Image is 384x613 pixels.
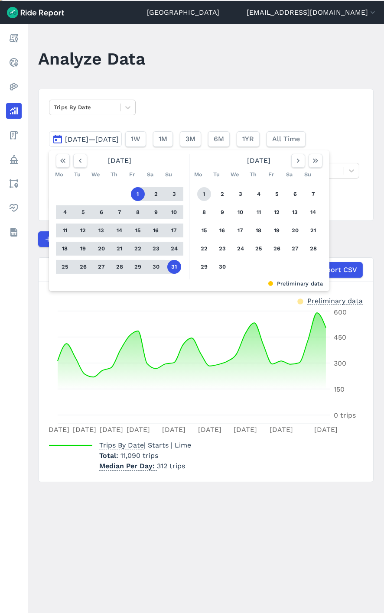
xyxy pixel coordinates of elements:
[6,224,22,240] a: Datasets
[71,168,85,182] div: Tu
[113,260,127,274] button: 28
[6,79,22,94] a: Heatmaps
[65,135,119,143] span: [DATE]—[DATE]
[215,242,229,256] button: 23
[162,168,176,182] div: Su
[167,224,181,237] button: 17
[52,154,187,168] div: [DATE]
[131,134,140,144] span: 1W
[7,7,64,18] img: Ride Report
[94,242,108,256] button: 20
[252,187,266,201] button: 4
[246,168,260,182] div: Th
[215,260,229,274] button: 30
[197,260,211,274] button: 29
[149,187,163,201] button: 2
[234,205,247,219] button: 10
[314,425,338,434] tspan: [DATE]
[6,200,22,216] a: Health
[6,127,22,143] a: Fees
[306,187,320,201] button: 7
[306,224,320,237] button: 21
[159,134,167,144] span: 1M
[1,0,2,1] button: Settings
[76,205,90,219] button: 5
[127,425,150,434] tspan: [DATE]
[58,260,72,274] button: 25
[73,425,96,434] tspan: [DATE]
[76,224,90,237] button: 12
[197,224,211,237] button: 15
[6,55,22,70] a: Realtime
[89,168,103,182] div: We
[307,296,363,305] div: Preliminary data
[288,224,302,237] button: 20
[334,411,356,419] tspan: 0 trips
[247,7,377,18] button: [EMAIL_ADDRESS][DOMAIN_NAME]
[58,242,72,256] button: 18
[113,242,127,256] button: 21
[107,168,121,182] div: Th
[113,224,127,237] button: 14
[99,438,144,450] span: Trips By Date
[94,205,108,219] button: 6
[283,168,296,182] div: Sa
[234,425,257,434] tspan: [DATE]
[58,224,72,237] button: 11
[288,187,302,201] button: 6
[288,242,302,256] button: 27
[99,461,191,471] p: 312 trips
[252,224,266,237] button: 18
[197,242,211,256] button: 22
[192,168,205,182] div: Mo
[167,187,181,201] button: 3
[270,187,284,201] button: 5
[302,262,363,278] button: Export CSV
[153,131,173,147] button: 1M
[234,187,247,201] button: 3
[264,168,278,182] div: Fr
[131,205,145,219] button: 8
[197,187,211,201] button: 1
[234,224,247,237] button: 17
[149,242,163,256] button: 23
[334,333,346,341] tspan: 450
[99,459,157,471] span: Median Per Day
[185,134,195,144] span: 3M
[94,224,108,237] button: 13
[234,242,247,256] button: 24
[52,168,66,182] div: Mo
[120,451,158,460] span: 11,090 trips
[192,154,326,168] div: [DATE]
[214,134,224,144] span: 6M
[270,242,284,256] button: 26
[131,224,145,237] button: 15
[334,385,345,393] tspan: 150
[267,131,306,147] button: All Time
[6,30,22,46] a: Report
[167,260,181,274] button: 31
[49,131,122,147] button: [DATE]—[DATE]
[149,205,163,219] button: 9
[215,205,229,219] button: 9
[318,265,357,275] span: Export CSV
[100,425,123,434] tspan: [DATE]
[334,308,347,316] tspan: 600
[208,131,230,147] button: 6M
[301,168,315,182] div: Su
[180,131,201,147] button: 3M
[149,224,163,237] button: 16
[46,425,69,434] tspan: [DATE]
[270,224,284,237] button: 19
[0,0,1,1] button: Previous
[99,441,191,449] span: | Starts | Lime
[76,260,90,274] button: 26
[252,242,266,256] button: 25
[215,224,229,237] button: 16
[306,205,320,219] button: 14
[55,279,323,288] div: Preliminary data
[125,131,146,147] button: 1W
[6,152,22,167] a: Policy
[334,359,346,367] tspan: 300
